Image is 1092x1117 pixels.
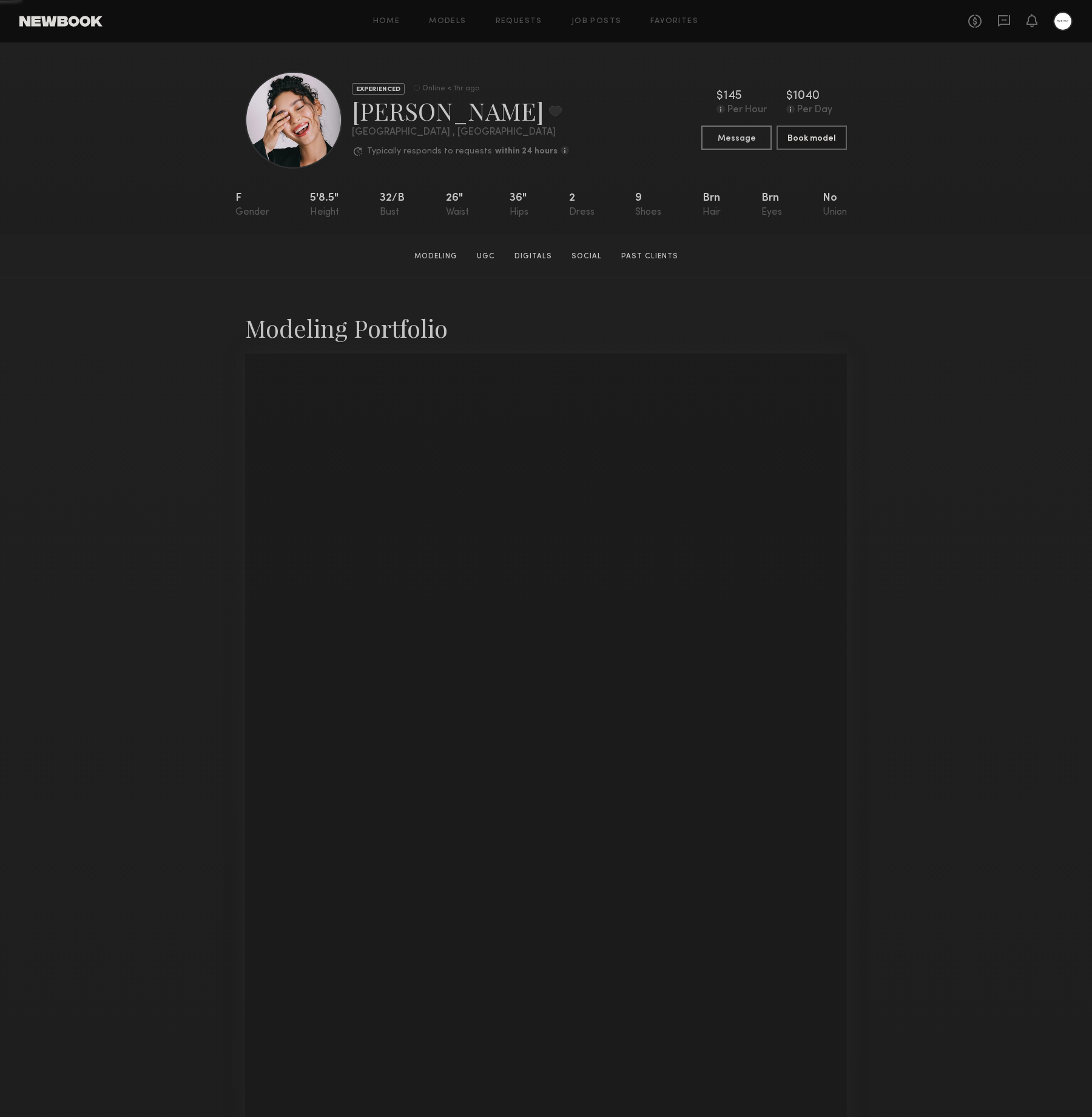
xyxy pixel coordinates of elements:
[701,126,772,150] button: Message
[352,127,569,138] div: [GEOGRAPHIC_DATA] , [GEOGRAPHIC_DATA]
[510,251,557,262] a: Digitals
[727,105,767,116] div: Per Hour
[429,18,466,25] a: Models
[352,83,405,95] div: EXPERIENCED
[723,90,742,102] div: 145
[472,251,500,262] a: UGC
[446,193,469,218] div: 26"
[716,90,723,102] div: $
[703,193,721,218] div: Brn
[786,90,793,102] div: $
[510,193,528,218] div: 36"
[352,95,569,127] div: [PERSON_NAME]
[761,193,782,218] div: Brn
[797,105,832,116] div: Per Day
[650,18,698,25] a: Favorites
[422,85,479,93] div: Online < 1hr ago
[409,251,462,262] a: Modeling
[310,193,339,218] div: 5'8.5"
[373,18,400,25] a: Home
[367,147,492,156] p: Typically responds to requests
[777,126,847,150] button: Book model
[496,18,542,25] a: Requests
[380,193,405,218] div: 32/b
[616,251,683,262] a: Past Clients
[793,90,820,102] div: 1040
[571,18,622,25] a: Job Posts
[245,312,847,344] div: Modeling Portfolio
[495,147,558,156] b: within 24 hours
[823,193,847,218] div: No
[235,193,269,218] div: F
[567,251,607,262] a: Social
[569,193,595,218] div: 2
[635,193,661,218] div: 9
